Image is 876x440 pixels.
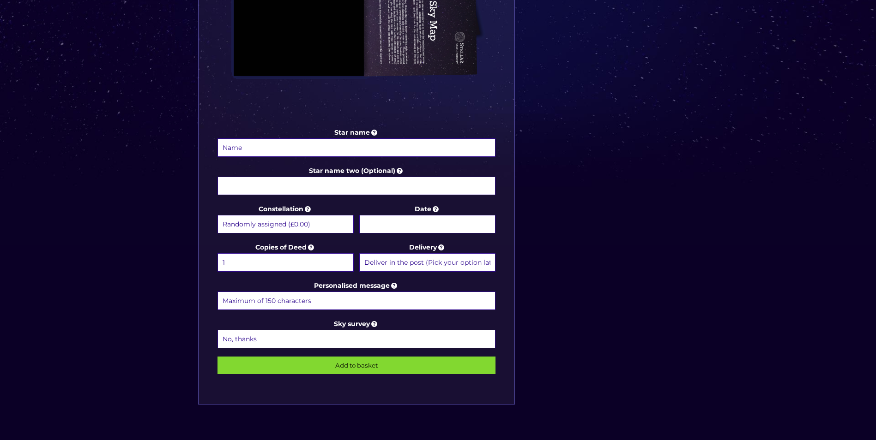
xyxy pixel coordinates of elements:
input: Add to basket [217,357,496,374]
label: Delivery [359,242,495,273]
label: Constellation [217,203,354,235]
select: Copies of Deed [217,253,354,272]
input: Date [359,215,495,233]
select: Delivery [359,253,495,272]
label: Star name [217,127,496,158]
input: Star name two (Optional) [217,177,496,195]
select: Sky survey [217,330,496,348]
label: Copies of Deed [217,242,354,273]
input: Star name [217,138,496,157]
label: Star name two (Optional) [217,165,496,196]
label: Personalised message [217,280,496,311]
a: Sky survey [334,320,379,328]
select: Constellation [217,215,354,233]
label: Date [359,203,495,235]
input: Personalised message [217,291,496,310]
